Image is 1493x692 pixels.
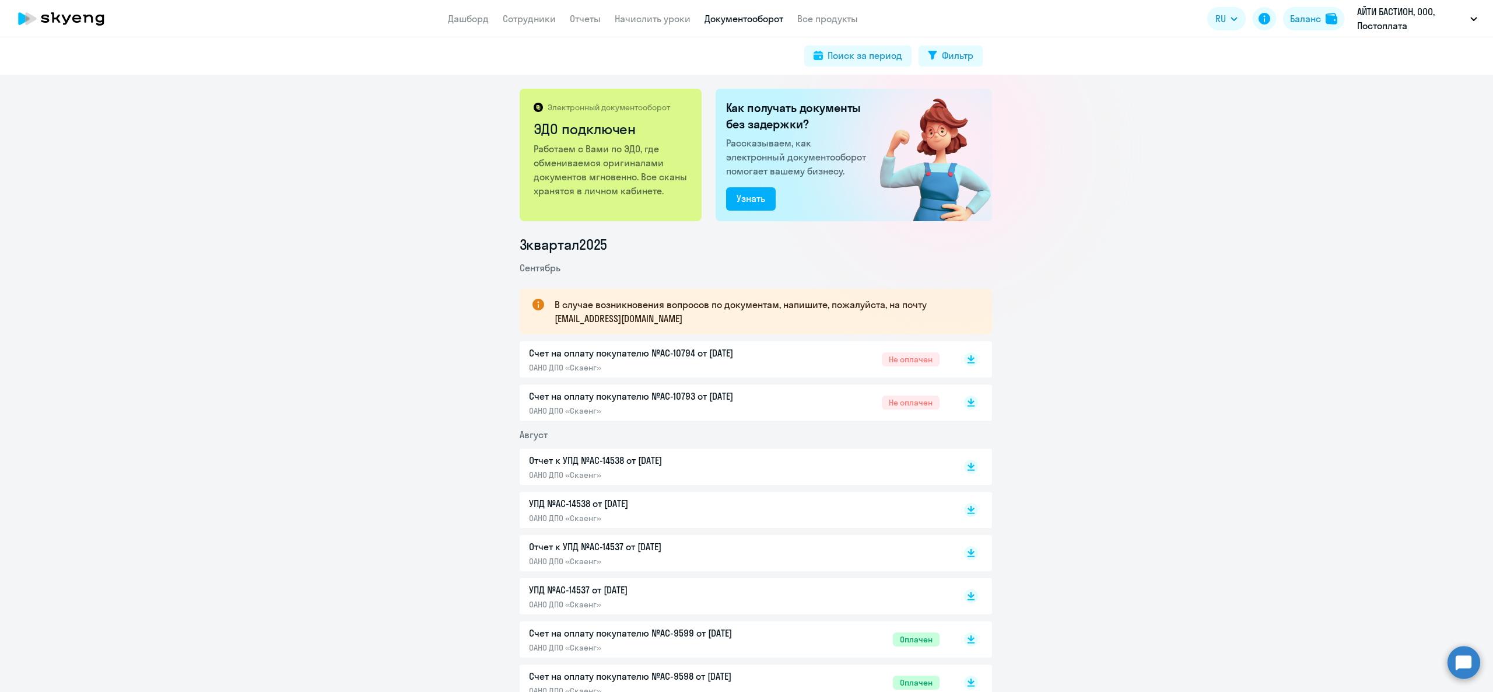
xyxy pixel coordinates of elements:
span: Сентябрь [520,262,560,274]
p: ОАНО ДПО «Скаенг» [529,513,774,523]
button: Балансbalance [1283,7,1344,30]
a: Счет на оплату покупателю №AC-10794 от [DATE]ОАНО ДПО «Скаенг»Не оплачен [529,346,940,373]
h2: Как получать документы без задержки? [726,100,871,132]
p: ОАНО ДПО «Скаенг» [529,642,774,653]
p: УПД №AC-14538 от [DATE] [529,497,774,511]
button: Фильтр [919,46,983,67]
div: Узнать [737,191,765,205]
a: Отчет к УПД №AC-14538 от [DATE]ОАНО ДПО «Скаенг» [529,453,940,480]
button: RU [1207,7,1246,30]
p: УПД №AC-14537 от [DATE] [529,583,774,597]
li: 3 квартал 2025 [520,235,992,254]
p: ОАНО ДПО «Скаенг» [529,556,774,567]
button: АЙТИ БАСТИОН, ООО, Постоплата [1351,5,1483,33]
p: Электронный документооборот [548,102,670,113]
img: connected [861,89,992,221]
p: АЙТИ БАСТИОН, ООО, Постоплата [1357,5,1466,33]
a: УПД №AC-14537 от [DATE]ОАНО ДПО «Скаенг» [529,583,940,610]
a: Документооборот [705,13,783,25]
div: Баланс [1290,12,1321,26]
p: Отчет к УПД №AC-14538 от [DATE] [529,453,774,467]
button: Узнать [726,187,776,211]
p: Счет на оплату покупателю №AC-10794 от [DATE] [529,346,774,360]
div: Поиск за период [828,48,902,62]
span: Не оплачен [882,352,940,366]
p: ОАНО ДПО «Скаенг» [529,362,774,373]
div: Фильтр [942,48,973,62]
span: RU [1215,12,1226,26]
img: balance [1326,13,1337,25]
span: Не оплачен [882,396,940,410]
h2: ЭДО подключен [534,120,689,138]
span: Оплачен [893,632,940,646]
p: Счет на оплату покупателю №AC-10793 от [DATE] [529,389,774,403]
a: Счет на оплату покупателю №AC-9599 от [DATE]ОАНО ДПО «Скаенг»Оплачен [529,626,940,653]
a: Все продукты [797,13,858,25]
span: Оплачен [893,676,940,690]
p: ОАНО ДПО «Скаенг» [529,406,774,416]
a: Сотрудники [503,13,556,25]
a: Отчет к УПД №AC-14537 от [DATE]ОАНО ДПО «Скаенг» [529,540,940,567]
p: В случае возникновения вопросов по документам, напишите, пожалуйста, на почту [EMAIL_ADDRESS][DOM... [555,298,971,326]
a: Начислить уроки [615,13,691,25]
p: Отчет к УПД №AC-14537 от [DATE] [529,540,774,554]
p: Счет на оплату покупателю №AC-9598 от [DATE] [529,669,774,683]
p: Рассказываем, как электронный документооборот помогает вашему бизнесу. [726,136,871,178]
button: Поиск за период [804,46,912,67]
a: УПД №AC-14538 от [DATE]ОАНО ДПО «Скаенг» [529,497,940,523]
span: Август [520,429,548,441]
a: Дашборд [448,13,489,25]
p: Работаем с Вами по ЭДО, где обмениваемся оригиналами документов мгновенно. Все сканы хранятся в л... [534,142,689,198]
p: Счет на оплату покупателю №AC-9599 от [DATE] [529,626,774,640]
p: ОАНО ДПО «Скаенг» [529,599,774,610]
a: Счет на оплату покупателю №AC-10793 от [DATE]ОАНО ДПО «Скаенг»Не оплачен [529,389,940,416]
p: ОАНО ДПО «Скаенг» [529,470,774,480]
a: Отчеты [570,13,601,25]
